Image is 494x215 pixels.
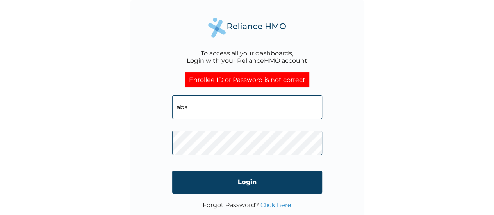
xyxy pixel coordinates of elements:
[260,201,291,209] a: Click here
[187,50,307,64] div: To access all your dashboards, Login with your RelianceHMO account
[172,171,322,194] input: Login
[203,201,291,209] p: Forgot Password?
[172,95,322,119] input: Email address or HMO ID
[185,72,309,87] div: Enrollee ID or Password is not correct
[208,18,286,37] img: Reliance Health's Logo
